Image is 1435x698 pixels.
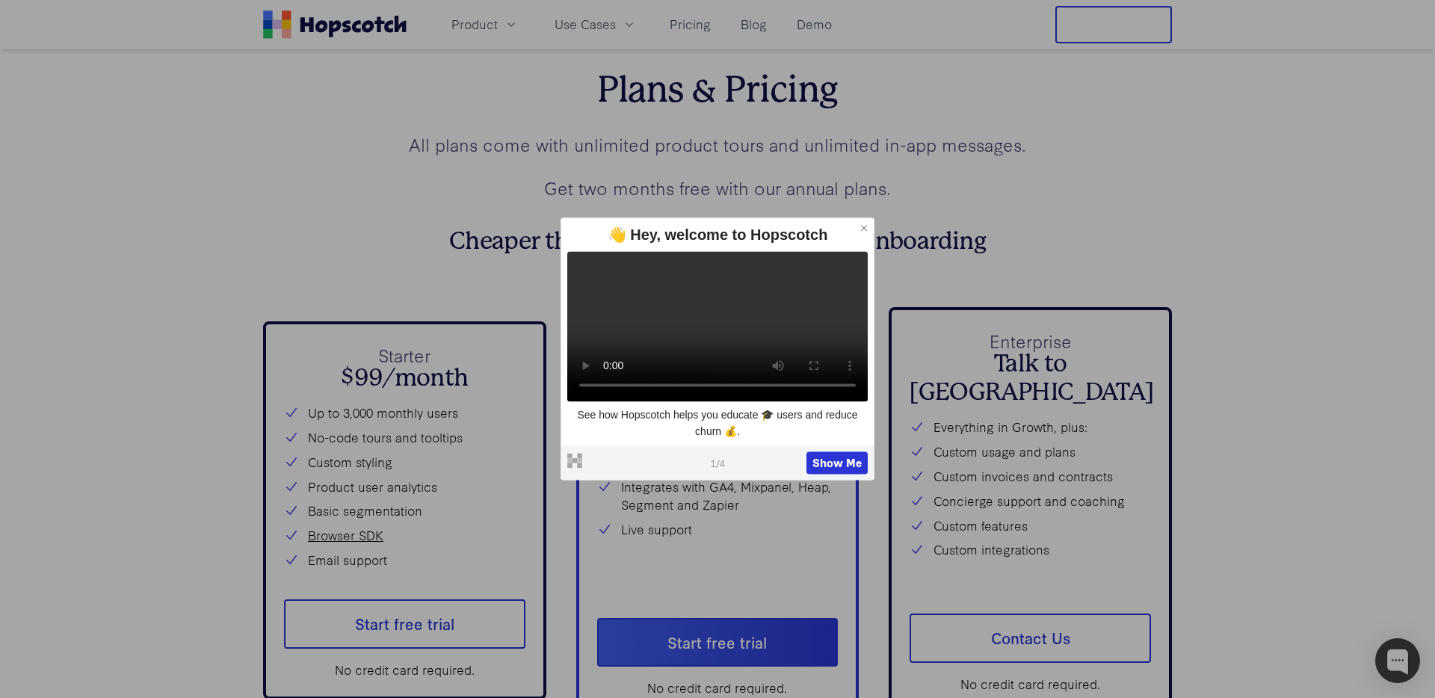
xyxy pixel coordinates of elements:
[567,224,868,245] div: 👋 Hey, welcome to Hopscotch
[567,407,868,439] p: See how Hopscotch helps you educate 🎓 users and reduce churn 💰.
[711,456,725,469] span: 1 / 4
[1055,6,1172,43] button: Free Trial
[735,12,773,37] a: Blog
[791,12,838,37] a: Demo
[664,12,717,37] a: Pricing
[451,15,498,34] span: Product
[910,442,1151,461] li: Custom usage and plans
[263,10,407,39] a: Home
[284,404,525,422] li: Up to 3,000 monthly users
[263,175,1172,201] p: Get two months free with our annual plans.
[284,364,525,392] h2: $99/month
[284,453,525,472] li: Custom styling
[597,679,839,697] div: No credit card required.
[597,520,839,539] li: Live support
[308,526,383,545] a: Browser SDK
[442,12,528,37] button: Product
[910,492,1151,510] li: Concierge support and coaching
[284,428,525,447] li: No-code tours and tooltips
[263,132,1172,158] p: All plans come with unlimited product tours and unlimited in-app messages.
[284,551,525,569] li: Email support
[555,15,616,34] span: Use Cases
[284,342,525,368] p: Starter
[910,516,1151,535] li: Custom features
[910,328,1151,354] p: Enterprise
[910,418,1151,436] li: Everything in Growth, plus:
[910,675,1151,694] div: No credit card required.
[284,501,525,520] li: Basic segmentation
[597,618,839,667] a: Start free trial
[284,599,525,649] a: Start free trial
[910,540,1151,559] li: Custom integrations
[546,12,646,37] button: Use Cases
[910,350,1151,407] h2: Talk to [GEOGRAPHIC_DATA]
[806,452,868,475] button: Show Me
[910,614,1151,663] a: Contact Us
[263,227,1172,256] h3: Cheaper than losing new users during onboarding
[284,478,525,496] li: Product user analytics
[597,478,839,515] li: Integrates with GA4, Mixpanel, Heap, Segment and Zapier
[284,661,525,679] div: No credit card required.
[910,467,1151,486] li: Custom invoices and contracts
[263,69,1172,112] h2: Plans & Pricing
